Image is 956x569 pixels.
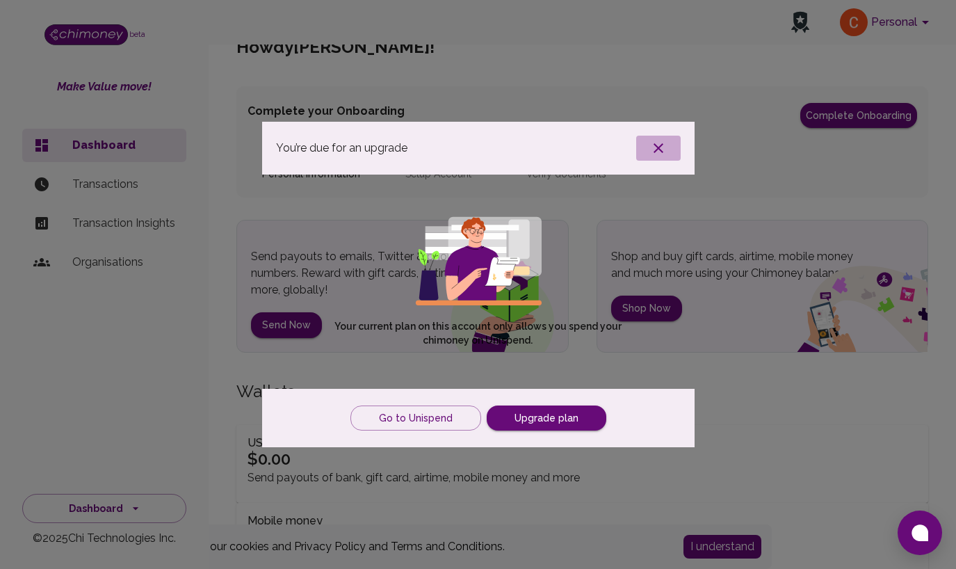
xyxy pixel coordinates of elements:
a: Go to Unispend [350,406,481,431]
span: You’re due for an upgrade [276,140,407,157]
p: Your current plan on this account only allows you spend your chimoney on Unispend. [311,319,644,347]
a: Upgrade plan [487,406,606,431]
button: Open chat window [898,511,942,555]
img: boy reading svg [415,216,542,305]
